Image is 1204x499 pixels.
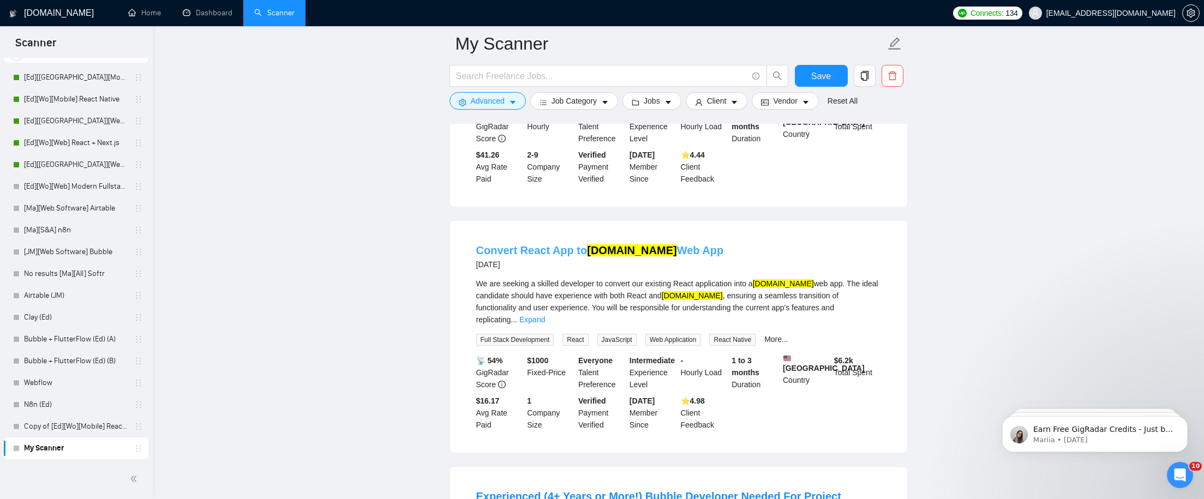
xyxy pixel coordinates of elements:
[456,30,885,57] input: Scanner name...
[134,313,143,322] span: holder
[986,393,1204,470] iframe: Intercom notifications message
[729,354,781,390] div: Duration
[134,226,143,235] span: holder
[474,109,525,145] div: GigRadar Score
[24,88,128,110] a: [Ed][Wo][Mobile] React Native
[24,437,128,459] a: My Scanner
[134,73,143,82] span: holder
[632,98,639,106] span: folder
[681,151,705,159] b: ⭐️ 4.44
[128,8,161,17] a: homeHome
[509,98,517,106] span: caret-down
[24,416,128,437] a: Copy of [Ed][Wo][Mobile] React Native
[476,278,881,326] div: We are seeking a skilled developer to convert our existing React application into a web app. The ...
[24,263,128,285] a: No results [Ma][All] Softr
[450,92,526,110] button: settingAdvancedcaret-down
[134,182,143,191] span: holder
[576,109,627,145] div: Talent Preference
[958,9,967,17] img: upwork-logo.png
[1182,4,1200,22] button: setting
[1032,9,1039,17] span: user
[476,334,554,346] span: Full Stack Development
[578,396,606,405] b: Verified
[664,98,672,106] span: caret-down
[679,149,730,185] div: Client Feedback
[578,356,613,365] b: Everyone
[971,7,1003,19] span: Connects:
[134,378,143,387] span: holder
[476,258,724,271] div: [DATE]
[679,395,730,431] div: Client Feedback
[540,98,547,106] span: bars
[24,132,128,154] a: [Ed][Wo][Web] React + Next.js
[832,354,883,390] div: Total Spent
[732,356,759,377] b: 1 to 3 months
[709,334,756,346] span: React Native
[644,95,660,107] span: Jobs
[679,109,730,145] div: Hourly Load
[882,65,903,87] button: delete
[134,139,143,147] span: holder
[134,248,143,256] span: holder
[24,176,128,197] a: [Ed][Wo][Web] Modern Fullstack
[753,279,814,288] mark: [DOMAIN_NAME]
[459,98,466,106] span: setting
[134,335,143,344] span: holder
[519,315,545,324] a: Expand
[134,95,143,104] span: holder
[630,396,655,405] b: [DATE]
[681,356,684,365] b: -
[681,396,705,405] b: ⭐️ 4.98
[802,98,810,106] span: caret-down
[761,98,769,106] span: idcard
[627,395,679,431] div: Member Since
[456,69,747,83] input: Search Freelance Jobs...
[622,92,681,110] button: folderJobscaret-down
[134,422,143,431] span: holder
[679,354,730,390] div: Hourly Load
[764,335,788,344] a: More...
[134,117,143,125] span: holder
[730,98,738,106] span: caret-down
[4,41,148,459] li: My Scanners
[530,92,618,110] button: barsJob Categorycaret-down
[476,151,500,159] b: $41.26
[476,244,724,256] a: Convert React App to[DOMAIN_NAME]Web App
[24,197,128,219] a: [Ma][Web Software] Airtable
[498,135,506,142] span: info-circle
[729,109,781,145] div: Duration
[527,356,548,365] b: $ 1000
[24,154,128,176] a: [Ed][[GEOGRAPHIC_DATA]][Web] Modern Fullstack
[783,354,791,362] img: 🇺🇸
[525,149,576,185] div: Company Size
[134,291,143,300] span: holder
[527,151,538,159] b: 2-9
[562,334,588,346] span: React
[781,354,832,390] div: Country
[601,98,609,106] span: caret-down
[1182,9,1200,17] a: setting
[854,71,875,81] span: copy
[476,356,503,365] b: 📡 54%
[766,65,788,87] button: search
[527,396,531,405] b: 1
[773,95,797,107] span: Vendor
[576,149,627,185] div: Payment Verified
[576,395,627,431] div: Payment Verified
[474,395,525,431] div: Avg Rate Paid
[854,65,876,87] button: copy
[24,285,128,306] a: Airtable (JM)
[24,372,128,394] a: Webflow
[795,65,848,87] button: Save
[597,334,637,346] span: JavaScript
[752,92,818,110] button: idcardVendorcaret-down
[752,73,759,80] span: info-circle
[630,356,675,365] b: Intermediate
[552,95,597,107] span: Job Category
[662,291,723,300] mark: [DOMAIN_NAME]
[888,37,902,51] span: edit
[832,109,883,145] div: Total Spent
[24,328,128,350] a: Bubble + FlutterFlow (Ed) (A)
